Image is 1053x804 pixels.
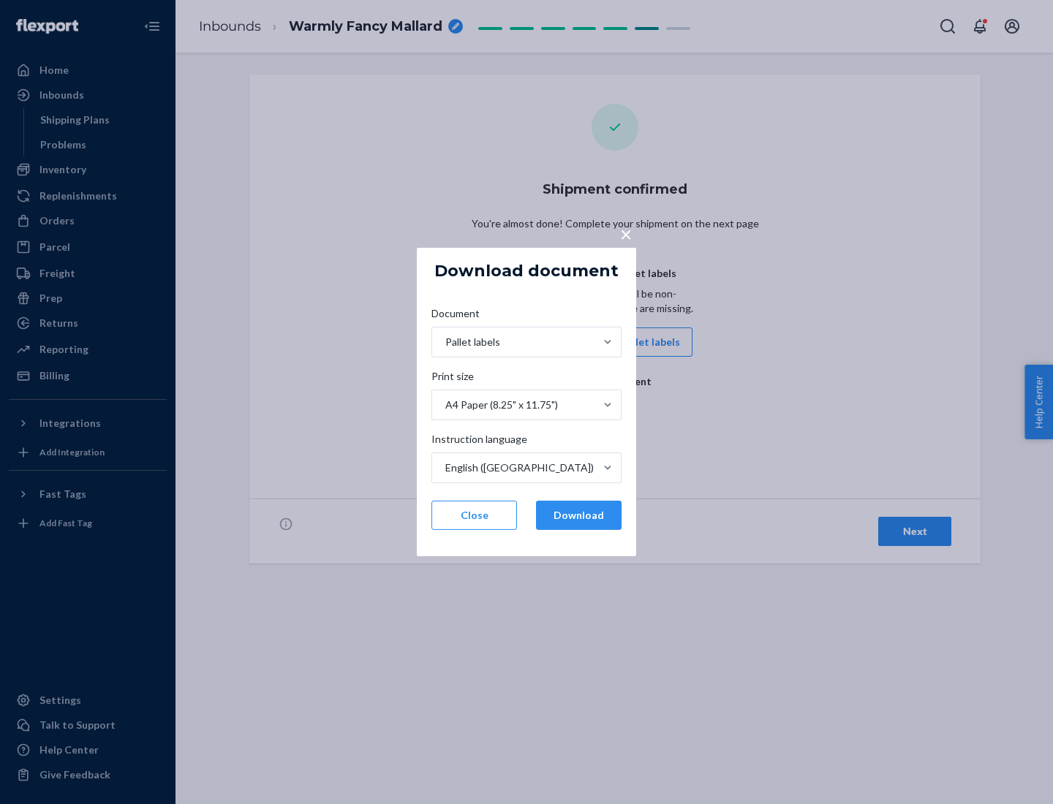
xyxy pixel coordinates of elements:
[445,335,500,349] div: Pallet labels
[434,262,619,280] h5: Download document
[431,369,474,390] span: Print size
[431,306,480,327] span: Document
[445,460,594,475] div: English ([GEOGRAPHIC_DATA])
[431,501,517,530] button: Close
[445,398,558,412] div: A4 Paper (8.25" x 11.75")
[620,221,632,246] span: ×
[444,460,445,475] input: Instruction languageEnglish ([GEOGRAPHIC_DATA])
[431,432,527,452] span: Instruction language
[444,398,445,412] input: Print sizeA4 Paper (8.25" x 11.75")
[444,335,445,349] input: DocumentPallet labels
[536,501,622,530] button: Download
